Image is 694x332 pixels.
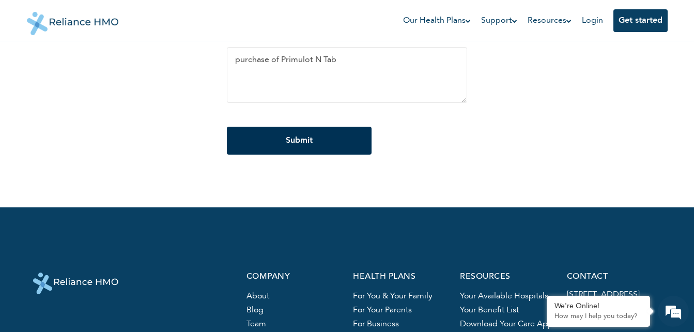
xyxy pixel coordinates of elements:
[60,110,143,215] span: We're online!
[567,273,661,281] p: contact
[19,52,42,78] img: d_794563401_company_1708531726252_794563401
[246,306,264,314] a: blog
[460,292,548,300] a: Your available hospitals
[33,273,118,294] img: logo-white.svg
[101,278,197,310] div: FAQs
[353,320,399,328] a: For business
[554,302,642,311] div: We're Online!
[567,291,642,299] a: [STREET_ADDRESS].
[227,127,372,155] input: Submit
[353,273,448,281] p: health plans
[246,273,341,281] p: company
[460,306,519,314] a: Your benefit list
[353,292,433,300] a: For you & your family
[54,58,174,71] div: Chat with us now
[246,292,269,300] a: About
[27,4,119,35] img: Reliance HMO's Logo
[353,306,412,314] a: For your parents
[582,17,603,25] a: Login
[460,320,553,328] a: Download your care app
[5,242,197,278] textarea: Type your message and hit 'Enter'
[169,5,194,30] div: Minimize live chat window
[528,14,572,27] a: Resources
[460,273,554,281] p: resources
[613,9,668,32] button: Get started
[554,312,642,321] p: How may I help you today?
[5,296,101,304] span: Conversation
[403,14,471,27] a: Our Health Plans
[481,14,517,27] a: Support
[246,320,266,328] a: team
